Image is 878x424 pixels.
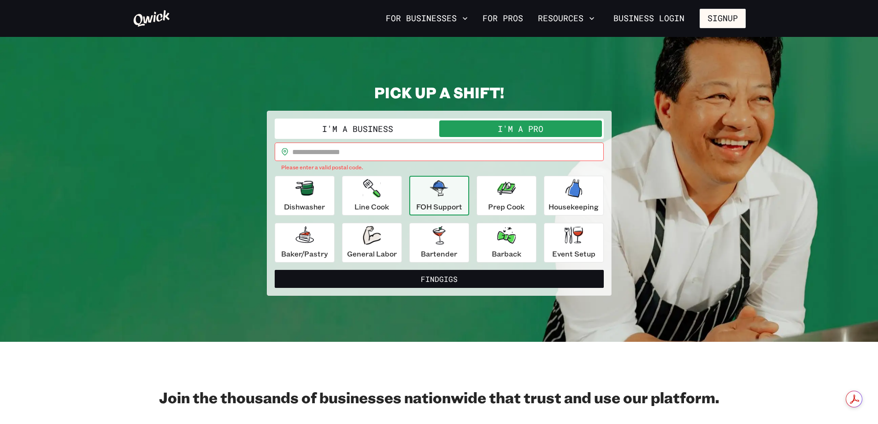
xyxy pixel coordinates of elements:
[416,201,462,212] p: FOH Support
[421,248,457,259] p: Bartender
[354,201,389,212] p: Line Cook
[477,176,536,215] button: Prep Cook
[133,388,746,406] h2: Join the thousands of businesses nationwide that trust and use our platform.
[284,201,325,212] p: Dishwasher
[277,120,439,137] button: I'm a Business
[275,270,604,288] button: FindGigs
[534,11,598,26] button: Resources
[700,9,746,28] button: Signup
[281,163,597,172] p: Please enter a valid postal code.
[544,223,604,263] button: Event Setup
[477,223,536,263] button: Barback
[281,248,328,259] p: Baker/Pastry
[439,120,602,137] button: I'm a Pro
[275,176,335,215] button: Dishwasher
[409,176,469,215] button: FOH Support
[606,9,692,28] a: Business Login
[492,248,521,259] p: Barback
[267,83,612,102] h2: PICK UP A SHIFT!
[488,201,524,212] p: Prep Cook
[382,11,471,26] button: For Businesses
[479,11,527,26] a: For Pros
[342,223,402,263] button: General Labor
[544,176,604,215] button: Housekeeping
[409,223,469,263] button: Bartender
[347,248,397,259] p: General Labor
[548,201,599,212] p: Housekeeping
[552,248,595,259] p: Event Setup
[342,176,402,215] button: Line Cook
[275,223,335,263] button: Baker/Pastry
